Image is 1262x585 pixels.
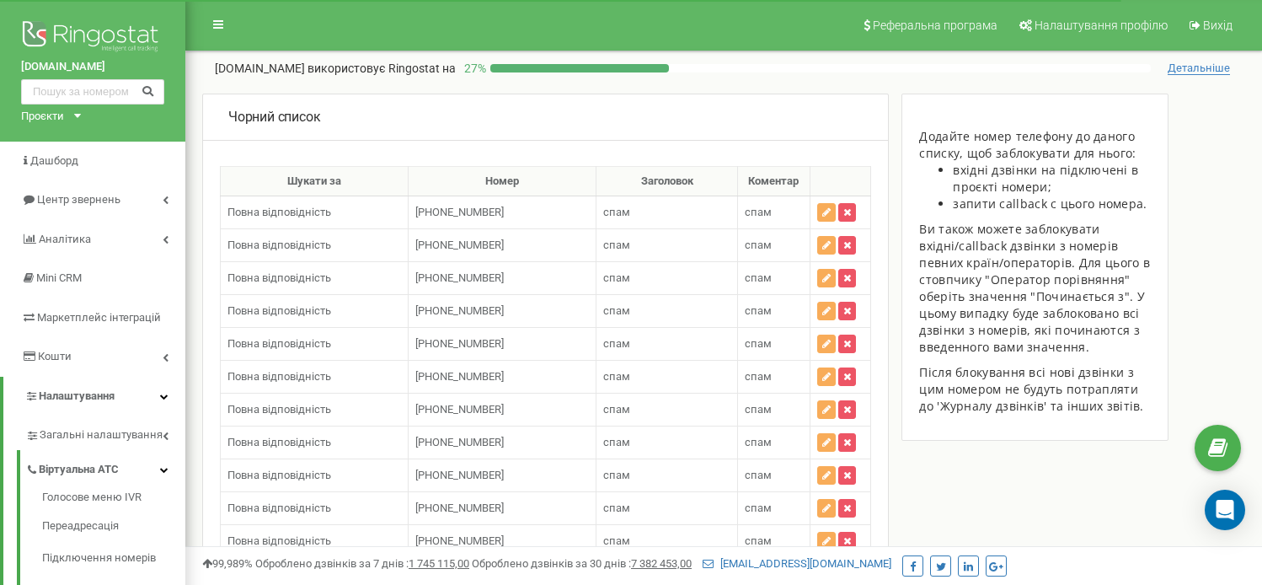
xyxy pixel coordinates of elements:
span: спам [745,403,772,416]
span: Вихід [1203,19,1233,32]
span: спам [603,469,630,481]
span: Детальніше [1168,62,1230,75]
div: Open Intercom Messenger [1205,490,1245,530]
u: 7 382 453,00 [631,557,692,570]
span: Mini CRM [36,271,82,284]
span: спам [603,206,630,218]
a: [EMAIL_ADDRESS][DOMAIN_NAME] [703,557,891,570]
a: Загальні налаштування [25,416,185,450]
span: [PHONE_NUMBER] [415,436,504,448]
span: Повна відповідність [227,271,331,284]
span: Повна відповідність [227,502,331,514]
p: [DOMAIN_NAME] [215,60,456,77]
th: Заголовок [596,166,737,196]
span: [PHONE_NUMBER] [415,239,504,251]
span: Повна відповідність [227,304,331,317]
span: Повна відповідність [227,469,331,481]
span: [PHONE_NUMBER] [415,206,504,218]
span: спам [745,304,772,317]
a: Переадресація [42,510,185,543]
span: Оброблено дзвінків за 7 днів : [255,557,469,570]
span: [PHONE_NUMBER] [415,469,504,481]
span: спам [745,502,772,514]
span: 99,989% [202,557,253,570]
span: спам [745,436,772,448]
span: спам [603,436,630,448]
div: Проєкти [21,109,64,125]
span: [PHONE_NUMBER] [415,370,504,383]
span: використовує Ringostat на [307,62,456,75]
span: Повна відповідність [227,370,331,383]
span: [PHONE_NUMBER] [415,304,504,317]
span: [PHONE_NUMBER] [415,534,504,547]
span: Центр звернень [37,193,120,206]
span: Аналiтика [39,233,91,245]
span: спам [603,337,630,350]
span: Налаштування профілю [1035,19,1168,32]
div: Додайте номер телефону до даного списку, щоб заблокувати для нього: [919,128,1151,162]
span: Повна відповідність [227,534,331,547]
img: Ringostat logo [21,17,164,59]
span: спам [745,370,772,383]
u: 1 745 115,00 [409,557,469,570]
a: [DOMAIN_NAME] [21,59,164,75]
span: спам [603,370,630,383]
span: Реферальна програма [873,19,997,32]
li: вхідні дзвінки на підключені в проєкті номери; [953,162,1151,196]
span: спам [603,534,630,547]
span: [PHONE_NUMBER] [415,502,504,514]
span: Повна відповідність [227,206,331,218]
a: Підключення номерів [42,542,185,575]
span: спам [745,206,772,218]
span: Загальні налаштування [40,427,163,443]
p: Після блокування всі нові дзвінки з цим номером не будуть потрапляти до 'Журналу дзвінків' та інш... [919,364,1151,415]
span: спам [603,304,630,317]
p: 27 % [456,60,490,77]
p: Ви також можете заблокувати вхідні/callback дзвінки з номерів певних країн/операторів. Для цього ... [919,221,1151,356]
span: [PHONE_NUMBER] [415,271,504,284]
span: [PHONE_NUMBER] [415,403,504,416]
span: спам [745,337,772,350]
span: спам [745,271,772,284]
span: спам [603,239,630,251]
a: Голосове меню IVR [42,490,185,510]
span: Повна відповідність [227,239,331,251]
span: Налаштування [39,389,115,402]
span: спам [745,239,772,251]
span: Маркетплейс інтеграцій [37,311,161,324]
span: [PHONE_NUMBER] [415,337,504,350]
th: Коментар [737,166,810,196]
span: спам [603,502,630,514]
span: Повна відповідність [227,337,331,350]
span: Кошти [38,350,72,362]
span: спам [745,534,772,547]
li: запити callback с цього номера. [953,196,1151,212]
span: Віртуальна АТС [39,462,119,478]
span: Повна відповідність [227,436,331,448]
input: Пошук за номером [21,79,164,105]
th: Номер [409,166,596,196]
th: Шукати за [221,166,409,196]
span: Дашборд [30,154,78,167]
span: Оброблено дзвінків за 30 днів : [472,557,692,570]
span: спам [603,403,630,416]
a: Налаштування [3,377,185,416]
a: Віртуальна АТС [25,450,185,485]
span: спам [745,469,772,481]
p: Чорний список [228,108,320,127]
span: Повна відповідність [227,403,331,416]
span: спам [603,271,630,284]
